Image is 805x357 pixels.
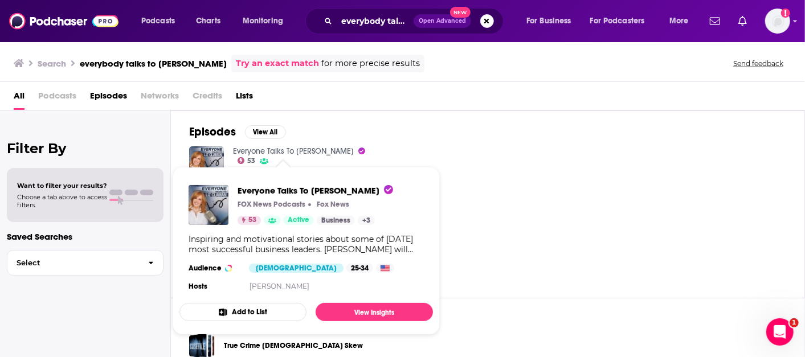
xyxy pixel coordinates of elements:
button: Send feedback [730,59,787,68]
button: open menu [583,12,661,30]
span: Everyone Talks To [PERSON_NAME] [238,185,393,196]
a: Fox NewsFox News [314,200,349,209]
a: Show notifications dropdown [705,11,725,31]
a: Episodes [90,87,127,110]
span: Podcasts [38,87,76,110]
a: Everyone Talks To Liz Claman [233,146,354,156]
span: 1 [790,318,799,327]
span: Logged in as hoffmacv [765,9,790,34]
a: View Insights [316,303,433,321]
button: Show profile menu [765,9,790,34]
button: open menu [518,12,586,30]
h2: Filter By [7,140,164,157]
span: Select [7,259,139,266]
span: 53 [248,215,256,226]
button: Add to List [179,303,307,321]
p: Fox News [317,200,349,209]
a: True Crime [DEMOGRAPHIC_DATA] Skew [224,339,363,352]
a: Try an exact match [236,57,319,70]
button: Open AdvancedNew [414,14,471,28]
p: FOX News Podcasts [238,200,305,209]
span: Monitoring [243,13,283,29]
span: Want to filter your results? [17,182,107,190]
h2: Episodes [189,125,236,139]
span: 53 [247,158,255,163]
div: Inspiring and motivational stories about some of [DATE] most successful business leaders. [PERSON... [189,234,424,255]
span: For Podcasters [590,13,645,29]
button: open menu [661,12,703,30]
img: Tommey Walker vs Everybody [189,146,224,181]
img: Everyone Talks To Liz Claman [189,185,228,225]
h3: everybody talks to [PERSON_NAME] [80,58,227,69]
h4: Hosts [189,282,207,291]
span: for more precise results [321,57,420,70]
a: 53 [238,216,261,225]
a: Everyone Talks To Liz Claman [238,185,393,196]
a: EpisodesView All [189,125,286,139]
a: Business [317,216,355,225]
div: 25-34 [346,264,373,273]
button: open menu [235,12,298,30]
span: For Business [526,13,571,29]
span: More [669,13,689,29]
span: Credits [193,87,222,110]
svg: Add a profile image [781,9,790,18]
span: New [450,7,471,18]
a: Lists [236,87,253,110]
div: [DEMOGRAPHIC_DATA] [249,264,344,273]
img: Podchaser - Follow, Share and Rate Podcasts [9,10,118,32]
input: Search podcasts, credits, & more... [337,12,414,30]
button: open menu [133,12,190,30]
span: Choose a tab above to access filters. [17,193,107,209]
iframe: Intercom live chat [766,318,794,346]
a: 53 [238,157,256,164]
p: Saved Searches [7,231,164,242]
a: Show notifications dropdown [734,11,751,31]
a: All [14,87,24,110]
span: Open Advanced [419,18,466,24]
a: +3 [358,216,375,225]
img: User Profile [765,9,790,34]
a: [PERSON_NAME] [250,282,309,290]
span: Networks [141,87,179,110]
span: Active [288,215,309,226]
button: Select [7,250,164,276]
a: Charts [189,12,227,30]
div: Search podcasts, credits, & more... [316,8,514,34]
h3: Search [38,58,66,69]
button: View All [245,125,286,139]
span: Podcasts [141,13,175,29]
h3: Audience [189,264,240,273]
a: Active [283,216,314,225]
span: Charts [196,13,220,29]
